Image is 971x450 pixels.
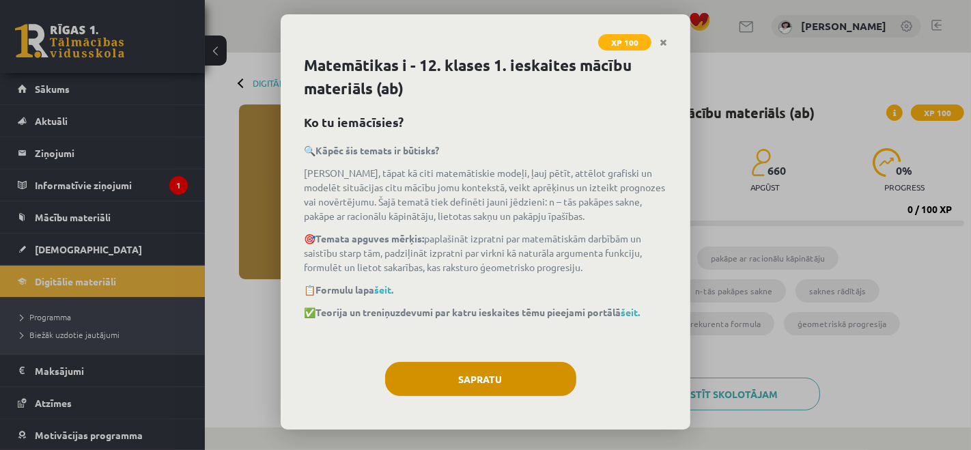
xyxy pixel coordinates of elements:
[304,305,667,320] p: ✅
[304,113,667,131] h2: Ko tu iemācīsies?
[315,283,393,296] strong: Formulu lapa
[621,306,640,318] a: šeit.
[315,306,640,318] strong: Teorija un treniņuzdevumi par katru ieskaites tēmu pieejami portālā
[304,231,667,275] p: 🎯 paplašināt izpratni par matemātiskām darbībām un saistību starp tām, padziļināt izpratni par vi...
[304,143,667,158] p: 🔍
[315,232,424,244] b: Temata apguves mērķis:
[598,34,651,51] span: XP 100
[304,283,667,297] p: 📋
[304,166,667,223] p: [PERSON_NAME], tāpat kā citi matemātiskie modeļi, ļauj pētīt, attēlot grafiski un modelēt situāci...
[374,283,393,296] a: šeit.
[315,144,439,156] b: Kāpēc šis temats ir būtisks?
[385,362,576,396] button: Sapratu
[651,29,675,56] a: Close
[304,54,667,100] h1: Matemātikas i - 12. klases 1. ieskaites mācību materiāls (ab)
